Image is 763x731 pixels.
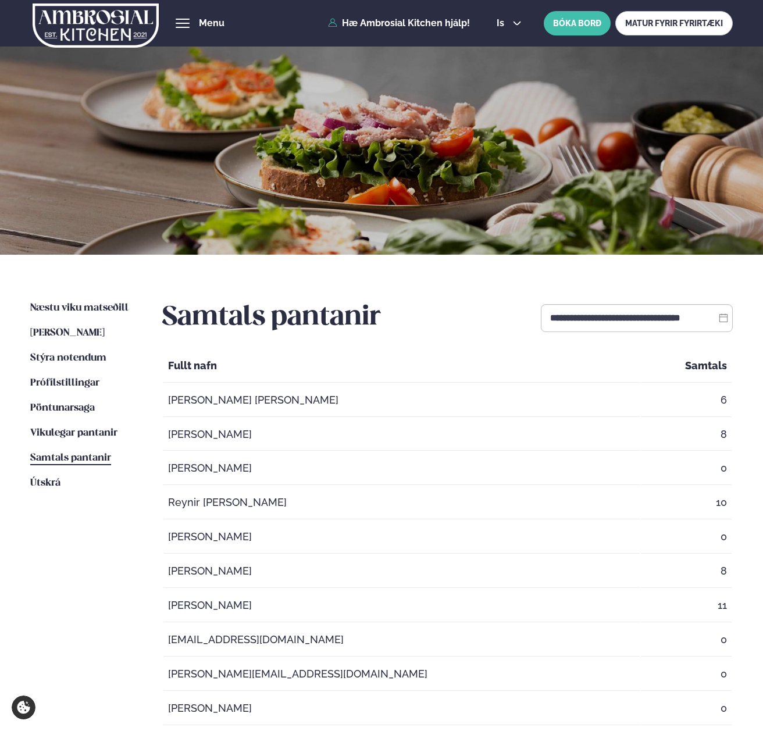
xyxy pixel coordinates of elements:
td: 10 [641,486,732,519]
span: is [497,19,508,28]
td: 0 [641,520,732,554]
h2: Samtals pantanir [162,301,381,334]
td: 0 [641,623,732,657]
button: hamburger [176,16,190,30]
a: Cookie settings [12,696,35,719]
td: [PERSON_NAME] [163,418,639,451]
td: [PERSON_NAME] [163,589,639,622]
td: [PERSON_NAME] [PERSON_NAME] [163,384,639,417]
span: Vikulegar pantanir [30,428,117,438]
a: Vikulegar pantanir [30,426,117,440]
th: Samtals [641,350,732,383]
span: Samtals pantanir [30,453,111,463]
td: 0 [641,692,732,725]
td: 11 [641,589,732,622]
td: 6 [641,384,732,417]
td: Reynir [PERSON_NAME] [163,486,639,519]
td: [EMAIL_ADDRESS][DOMAIN_NAME] [163,623,639,657]
th: Fullt nafn [163,350,639,383]
td: 8 [641,418,732,451]
a: Prófílstillingar [30,376,99,390]
span: Næstu viku matseðill [30,303,129,313]
span: [PERSON_NAME] [30,328,105,338]
img: logo [33,2,159,49]
a: Samtals pantanir [30,451,111,465]
td: 8 [641,555,732,588]
td: [PERSON_NAME] [163,555,639,588]
button: is [487,19,531,28]
a: Pöntunarsaga [30,401,95,415]
span: Pöntunarsaga [30,403,95,413]
a: Stýra notendum [30,351,106,365]
span: Stýra notendum [30,353,106,363]
td: [PERSON_NAME] [163,692,639,725]
td: 0 [641,452,732,485]
a: Hæ Ambrosial Kitchen hjálp! [328,18,470,28]
td: [PERSON_NAME][EMAIL_ADDRESS][DOMAIN_NAME] [163,658,639,691]
a: Útskrá [30,476,60,490]
a: [PERSON_NAME] [30,326,105,340]
span: Útskrá [30,478,60,488]
a: Næstu viku matseðill [30,301,129,315]
td: [PERSON_NAME] [163,452,639,485]
button: BÓKA BORÐ [544,11,611,35]
td: 0 [641,658,732,691]
a: MATUR FYRIR FYRIRTÆKI [615,11,733,35]
td: [PERSON_NAME] [163,520,639,554]
span: Prófílstillingar [30,378,99,388]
